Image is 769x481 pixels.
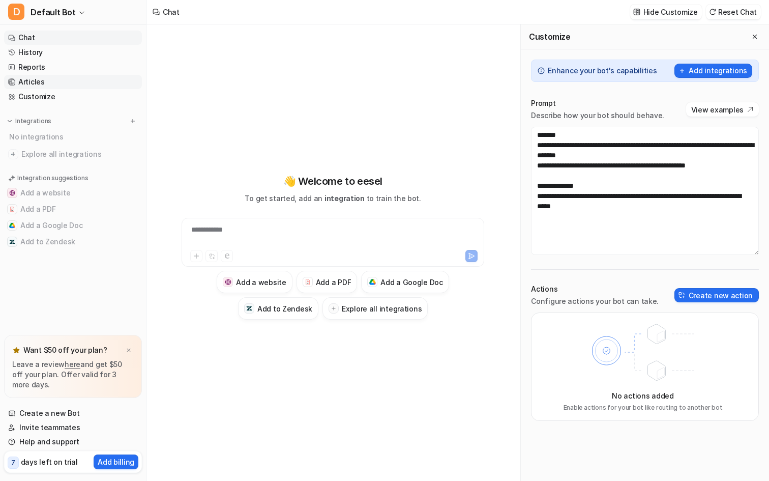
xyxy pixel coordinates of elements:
img: create-action-icon.svg [678,292,686,299]
h3: Add a PDF [316,277,351,288]
img: menu_add.svg [129,118,136,125]
a: Explore all integrations [4,147,142,161]
h3: Add a website [236,277,286,288]
a: Create a new Bot [4,406,142,420]
p: Describe how your bot should behave. [531,110,664,121]
button: Create new action [674,288,759,302]
img: expand menu [6,118,13,125]
p: To get started, add an to train the bot. [245,193,421,204]
button: Add a PDFAdd a PDF [4,201,142,217]
button: Reset Chat [706,5,761,19]
div: Chat [163,7,180,17]
p: Enable actions for your bot like routing to another bot [564,403,723,412]
a: Articles [4,75,142,89]
p: Enhance your bot's capabilities [548,66,657,76]
button: Add integrations [674,64,752,78]
button: Explore all integrations [322,297,428,320]
p: Integrations [15,117,51,125]
img: explore all integrations [8,149,18,159]
img: Add to Zendesk [9,239,15,245]
img: star [12,346,20,354]
p: days left on trial [21,457,78,467]
button: Hide Customize [630,5,702,19]
a: Customize [4,90,142,104]
p: Leave a review and get $50 off your plan. Offer valid for 3 more days. [12,359,134,390]
h3: Explore all integrations [342,303,422,314]
button: Add a websiteAdd a website [217,271,292,293]
a: Invite teammates [4,420,142,435]
a: Help and support [4,435,142,449]
span: Default Bot [31,5,76,19]
p: Prompt [531,98,664,108]
p: Add billing [98,457,134,467]
a: here [65,360,80,369]
p: Want $50 off your plan? [23,345,107,355]
button: Add to ZendeskAdd to Zendesk [238,297,318,320]
div: No integrations [6,128,142,145]
button: Add a Google DocAdd a Google Doc [361,271,449,293]
img: Add a PDF [305,279,311,285]
img: Add a PDF [9,206,15,212]
a: History [4,45,142,60]
button: Add a websiteAdd a website [4,185,142,201]
button: View examples [686,102,759,117]
p: 👋 Welcome to eesel [283,174,382,189]
h2: Customize [529,32,570,42]
p: Configure actions your bot can take. [531,296,659,306]
p: Integration suggestions [17,174,88,183]
img: customize [633,8,640,16]
button: Integrations [4,116,54,126]
button: Close flyout [749,31,761,43]
a: Reports [4,60,142,74]
button: Add billing [94,455,138,469]
h3: Add a Google Doc [380,277,443,288]
img: x [126,347,132,354]
img: reset [709,8,716,16]
span: integration [324,194,365,203]
p: 7 [11,458,15,467]
button: Add a PDFAdd a PDF [297,271,357,293]
button: Add to ZendeskAdd to Zendesk [4,234,142,250]
span: Explore all integrations [21,146,138,162]
span: D [8,4,24,20]
p: No actions added [612,390,674,401]
img: Add to Zendesk [246,305,253,312]
h3: Add to Zendesk [257,303,312,314]
img: Add a Google Doc [369,279,376,285]
p: Actions [531,284,659,294]
button: Add a Google DocAdd a Google Doc [4,217,142,234]
img: Add a website [225,279,231,286]
a: Chat [4,31,142,45]
img: Add a Google Doc [9,222,15,229]
p: Hide Customize [643,7,698,17]
img: Add a website [9,190,15,196]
